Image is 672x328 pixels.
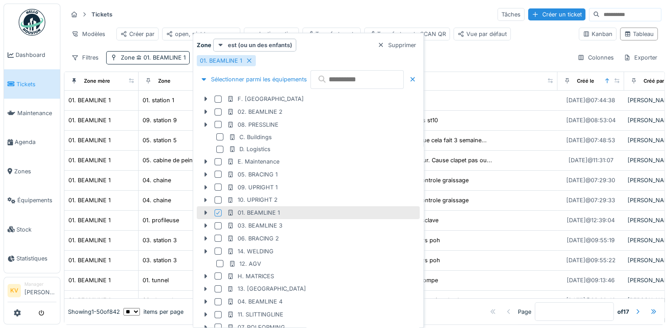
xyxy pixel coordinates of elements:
[227,297,282,306] div: 04. BEAMLINE 4
[68,51,103,64] div: Filtres
[68,96,111,104] div: 01. BEAMLINE 1
[17,109,56,117] span: Maintenance
[143,136,177,144] div: 05. station 5
[68,256,111,264] div: 01. BEAMLINE 1
[227,221,282,230] div: 03. BEAMLINE 3
[16,80,56,88] span: Tickets
[16,51,56,59] span: Dashboard
[229,145,270,153] div: D. Logistics
[566,256,616,264] div: [DATE] @ 09:55:22
[573,51,618,64] div: Colonnes
[68,236,111,244] div: 01. BEAMLINE 1
[8,284,21,297] li: KV
[143,216,179,224] div: 01. profileuse
[143,156,203,164] div: 05. cabine de peinture
[617,308,629,316] strong: of 17
[121,53,186,62] div: Zone
[16,225,56,234] span: Stock
[227,208,280,217] div: 01. BEAMLINE 1
[567,216,615,224] div: [DATE] @ 12:39:04
[644,77,664,85] div: Créé par
[567,276,615,284] div: [DATE] @ 09:13:46
[200,56,242,65] div: 01. BEAMLINE 1
[68,156,111,164] div: 01. BEAMLINE 1
[14,167,56,176] span: Zones
[143,256,177,264] div: 03. station 3
[227,108,282,116] div: 02. BEAMLINE 2
[528,8,585,20] div: Créer un ticket
[120,30,155,38] div: Créer par
[68,28,109,40] div: Modèles
[227,247,274,256] div: 14. WELDING
[197,73,310,85] div: Sélectionner parmi les équipements
[227,284,306,293] div: 13. [GEOGRAPHIC_DATA]
[227,157,279,166] div: E. Maintenance
[24,281,56,288] div: Manager
[68,296,111,304] div: 01. BEAMLINE 1
[135,54,186,61] span: 01. BEAMLINE 1
[566,96,615,104] div: [DATE] @ 07:44:38
[68,136,111,144] div: 01. BEAMLINE 1
[15,138,56,146] span: Agenda
[227,183,278,192] div: 09. UPRIGHT 1
[16,254,56,263] span: Statistiques
[19,9,45,36] img: Badge_color-CXgf-gQk.svg
[24,281,56,300] li: [PERSON_NAME]
[306,30,357,38] div: Transfert poste
[143,96,174,104] div: 01. station 1
[566,176,615,184] div: [DATE] @ 07:29:30
[68,196,111,204] div: 01. BEAMLINE 1
[68,216,111,224] div: 01. BEAMLINE 1
[518,308,531,316] div: Page
[227,234,279,243] div: 06. BRACING 2
[143,176,171,184] div: 04. chaine
[583,30,612,38] div: Kanban
[68,276,111,284] div: 01. BEAMLINE 1
[368,30,446,38] div: Transfert poste SCAN QR
[566,196,615,204] div: [DATE] @ 07:29:33
[143,296,185,304] div: 06. decrochage
[123,308,183,316] div: items per page
[227,120,278,129] div: 08. PRESSLINE
[84,77,110,85] div: Zone mère
[577,77,594,85] div: Créé le
[457,30,507,38] div: Vue par défaut
[248,30,295,38] div: productiemeeting
[566,296,616,304] div: [DATE] @ 09:02:42
[68,176,111,184] div: 01. BEAMLINE 1
[88,10,116,19] strong: Tickets
[143,276,169,284] div: 01. tunnel
[227,170,278,179] div: 05. BRACING 1
[569,156,613,164] div: [DATE] @ 11:31:07
[227,272,274,280] div: H. MATRICES
[197,41,211,49] strong: Zone
[228,41,292,49] strong: est (ou un des enfants)
[158,77,171,85] div: Zone
[566,116,616,124] div: [DATE] @ 08:53:04
[497,8,525,21] div: Tâches
[68,116,111,124] div: 01. BEAMLINE 1
[17,196,56,204] span: Équipements
[143,236,177,244] div: 03. station 3
[229,133,272,141] div: C. Buildings
[227,310,283,319] div: 11. SLITTINGLINE
[620,51,661,64] div: Exporter
[567,236,615,244] div: [DATE] @ 09:55:19
[566,136,615,144] div: [DATE] @ 07:48:53
[229,260,261,268] div: 12. AGV
[624,30,654,38] div: Tableau
[227,196,278,204] div: 10. UPRIGHT 2
[166,30,236,38] div: open, niet toegewezen
[227,95,304,103] div: F. [GEOGRAPHIC_DATA]
[68,308,120,316] div: Showing 1 - 50 of 842
[143,196,171,204] div: 04. chaine
[374,39,420,51] div: Supprimer
[143,116,177,124] div: 09. station 9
